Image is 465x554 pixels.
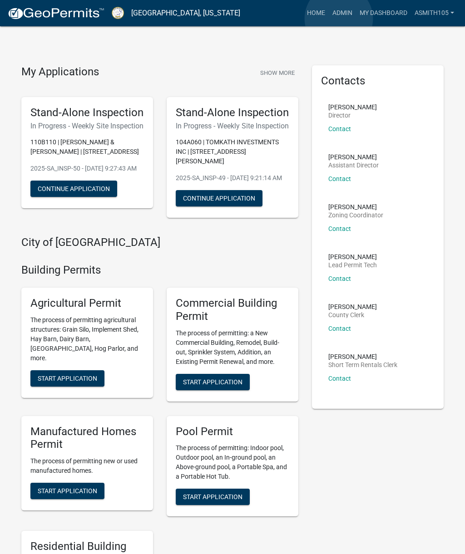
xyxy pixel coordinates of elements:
[21,65,99,79] h4: My Applications
[328,104,377,110] p: [PERSON_NAME]
[328,162,379,168] p: Assistant Director
[176,328,289,367] p: The process of permitting: a New Commercial Building, Remodel, Build-out, Sprinkler System, Addit...
[328,304,377,310] p: [PERSON_NAME]
[356,5,411,22] a: My Dashboard
[328,125,351,132] a: Contact
[30,425,144,451] h5: Manufactured Homes Permit
[30,483,104,499] button: Start Application
[329,5,356,22] a: Admin
[328,362,397,368] p: Short Term Rentals Clerk
[176,425,289,438] h5: Pool Permit
[38,487,97,495] span: Start Application
[38,374,97,382] span: Start Application
[21,236,298,249] h4: City of [GEOGRAPHIC_DATA]
[176,443,289,481] p: The process of permitting: Indoor pool, Outdoor pool, an In-ground pool, an Above-ground pool, a ...
[328,312,377,318] p: County Clerk
[176,122,289,130] h6: In Progress - Weekly Site Inspection
[30,164,144,173] p: 2025-SA_INSP-50 - [DATE] 9:27:43 AM
[21,264,298,277] h4: Building Permits
[30,106,144,119] h5: Stand-Alone Inspection
[328,325,351,332] a: Contact
[183,378,242,385] span: Start Application
[328,225,351,232] a: Contact
[328,375,351,382] a: Contact
[176,489,250,505] button: Start Application
[328,275,351,282] a: Contact
[328,262,377,268] p: Lead Permit Tech
[328,204,383,210] p: [PERSON_NAME]
[183,493,242,500] span: Start Application
[30,315,144,363] p: The process of permitting agricultural structures: Grain Silo, Implement Shed, Hay Barn, Dairy Ba...
[30,181,117,197] button: Continue Application
[328,212,383,218] p: Zoning Coordinator
[131,5,240,21] a: [GEOGRAPHIC_DATA], [US_STATE]
[112,7,124,19] img: Putnam County, Georgia
[328,112,377,118] p: Director
[30,297,144,310] h5: Agricultural Permit
[328,175,351,182] a: Contact
[411,5,458,22] a: asmith105
[176,137,289,166] p: 104A060 | TOMKATH INVESTMENTS INC | [STREET_ADDRESS][PERSON_NAME]
[328,154,379,160] p: [PERSON_NAME]
[176,297,289,323] h5: Commercial Building Permit
[257,65,298,80] button: Show More
[30,370,104,387] button: Start Application
[328,254,377,260] p: [PERSON_NAME]
[30,137,144,157] p: 110B110 | [PERSON_NAME] & [PERSON_NAME] | [STREET_ADDRESS]
[321,74,435,88] h5: Contacts
[176,173,289,183] p: 2025-SA_INSP-49 - [DATE] 9:21:14 AM
[303,5,329,22] a: Home
[30,122,144,130] h6: In Progress - Weekly Site Inspection
[176,374,250,390] button: Start Application
[176,190,262,206] button: Continue Application
[176,106,289,119] h5: Stand-Alone Inspection
[328,353,397,360] p: [PERSON_NAME]
[30,456,144,476] p: The process of permitting new or used manufactured homes.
